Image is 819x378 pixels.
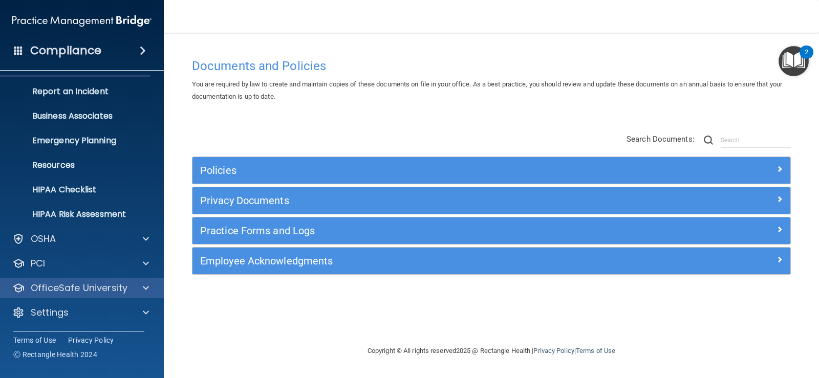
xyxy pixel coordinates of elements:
[12,306,149,319] a: Settings
[31,282,127,294] p: OfficeSafe University
[7,160,146,170] p: Resources
[31,306,69,319] p: Settings
[31,257,45,270] p: PCI
[12,282,149,294] a: OfficeSafe University
[12,233,149,245] a: OSHA
[192,80,782,100] span: You are required by law to create and maintain copies of these documents on file in your office. ...
[12,11,152,31] img: PMB logo
[779,46,809,76] button: Open Resource Center, 2 new notifications
[805,52,808,65] div: 2
[200,165,633,176] h5: Policies
[7,86,146,97] p: Report an Incident
[627,135,695,144] span: Search Documents:
[305,335,678,367] div: Copyright © All rights reserved 2025 @ Rectangle Health | |
[200,192,783,209] a: Privacy Documents
[192,59,791,73] h4: Documents and Policies
[7,185,146,195] p: HIPAA Checklist
[200,255,633,266] h5: Employee Acknowledgments
[200,162,783,179] a: Policies
[7,209,146,219] p: HIPAA Risk Assessment
[12,257,149,270] a: PCI
[200,195,633,206] h5: Privacy Documents
[30,43,101,58] h4: Compliance
[13,335,56,345] a: Terms of Use
[704,136,713,145] img: ic-search.3b580494.png
[200,253,783,269] a: Employee Acknowledgments
[200,225,633,236] h5: Practice Forms and Logs
[31,233,56,245] p: OSHA
[68,335,114,345] a: Privacy Policy
[7,111,146,121] p: Business Associates
[533,347,574,354] a: Privacy Policy
[576,347,615,354] a: Terms of Use
[13,349,97,360] span: Ⓒ Rectangle Health 2024
[7,136,146,146] p: Emergency Planning
[721,132,791,148] input: Search
[642,306,807,347] iframe: Drift Widget Chat Controller
[200,223,783,239] a: Practice Forms and Logs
